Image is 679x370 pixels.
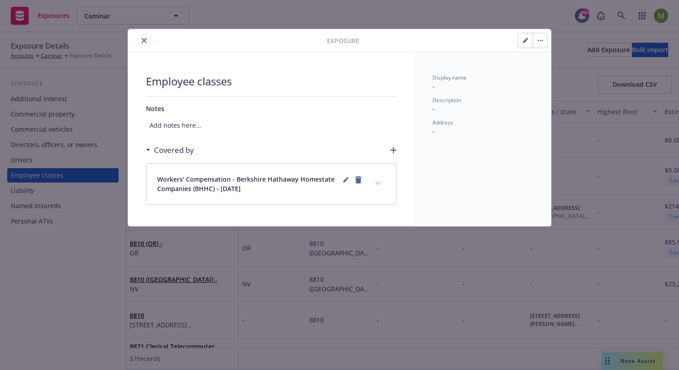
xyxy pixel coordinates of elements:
span: Display name [432,74,467,81]
span: - [432,127,435,135]
span: Workers' Compensation - Berkshire Hathaway Homestate Companies (BHHC) - [DATE] [157,174,340,193]
a: editPencil [340,174,351,185]
span: remove [353,174,364,193]
span: Employee classes [146,74,397,89]
button: close [139,35,150,46]
span: - [432,104,435,113]
div: Workers' Compensation - Berkshire Hathaway Homestate Companies (BHHC) - [DATE]editPencilremoveexp... [146,164,396,204]
span: Exposure [327,36,359,45]
span: editPencil [340,174,351,193]
div: Covered by [146,144,194,156]
span: - [432,82,435,90]
span: Address [432,119,453,126]
span: Notes [146,104,164,113]
span: Add notes here... [146,117,397,134]
a: remove [353,174,364,185]
h3: Covered by [154,144,194,156]
button: expand content [371,176,385,191]
span: Description [432,96,461,104]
